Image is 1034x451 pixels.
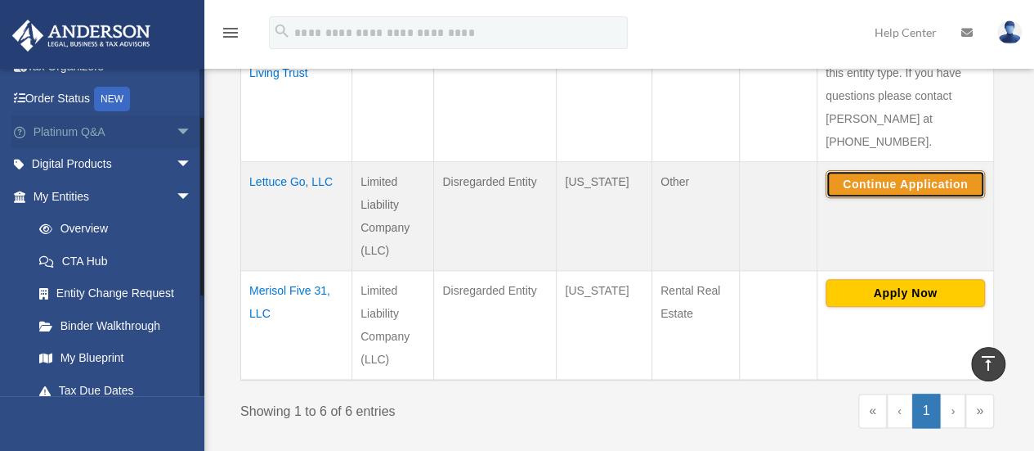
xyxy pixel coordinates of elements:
[221,23,240,43] i: menu
[176,148,208,182] span: arrow_drop_down
[23,213,200,246] a: Overview
[997,20,1022,44] img: User Pic
[978,354,998,373] i: vertical_align_top
[176,115,208,149] span: arrow_drop_down
[23,309,208,342] a: Binder Walkthrough
[23,245,208,277] a: CTA Hub
[11,180,208,213] a: My Entitiesarrow_drop_down
[11,148,217,181] a: Digital Productsarrow_drop_down
[352,161,434,270] td: Limited Liability Company (LLC)
[221,29,240,43] a: menu
[434,161,557,270] td: Disregarded Entity
[352,270,434,380] td: Limited Liability Company (LLC)
[971,347,1005,381] a: vertical_align_top
[23,374,208,407] a: Tax Due Dates
[11,115,217,148] a: Platinum Q&Aarrow_drop_down
[241,270,352,380] td: Merisol Five 31, LLC
[23,277,208,310] a: Entity Change Request
[434,270,557,380] td: Disregarded Entity
[557,270,652,380] td: [US_STATE]
[652,270,740,380] td: Rental Real Estate
[11,83,217,116] a: Order StatusNEW
[652,161,740,270] td: Other
[352,29,434,161] td: Living Trust
[176,180,208,214] span: arrow_drop_down
[273,22,291,40] i: search
[94,87,130,111] div: NEW
[557,161,652,270] td: [US_STATE]
[7,20,155,52] img: Anderson Advisors Platinum Portal
[826,279,985,307] button: Apply Now
[241,29,352,161] td: [PERSON_NAME] Living Trust
[241,161,352,270] td: Lettuce Go, LLC
[23,342,208,375] a: My Blueprint
[858,394,887,428] a: First
[826,170,985,198] button: Continue Application
[240,394,605,423] div: Showing 1 to 6 of 6 entries
[817,29,993,161] td: Newtek Bank does not support this entity type. If you have questions please contact [PERSON_NAME]...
